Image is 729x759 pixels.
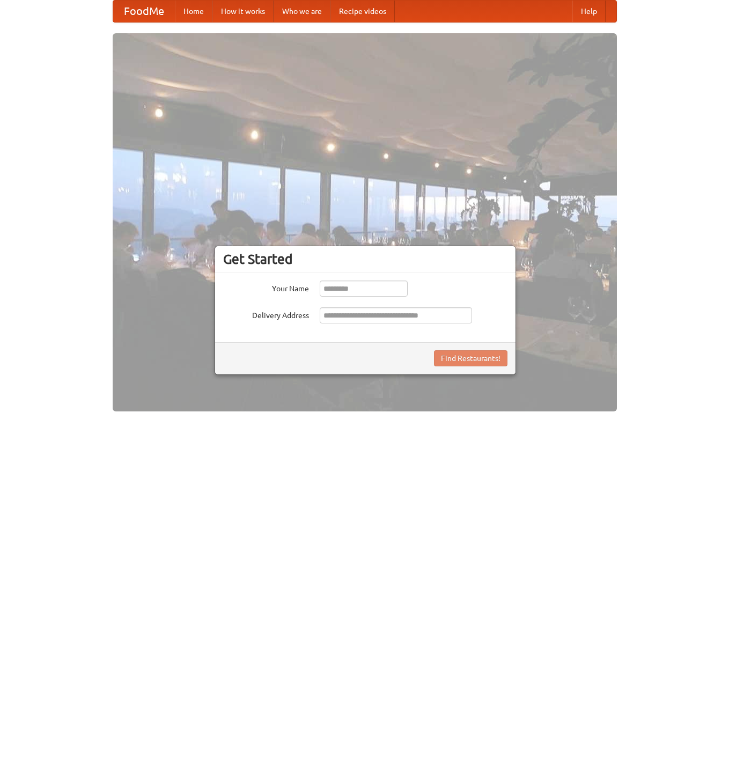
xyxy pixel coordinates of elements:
[212,1,274,22] a: How it works
[274,1,330,22] a: Who we are
[223,307,309,321] label: Delivery Address
[330,1,395,22] a: Recipe videos
[113,1,175,22] a: FoodMe
[223,281,309,294] label: Your Name
[223,251,507,267] h3: Get Started
[572,1,606,22] a: Help
[434,350,507,366] button: Find Restaurants!
[175,1,212,22] a: Home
